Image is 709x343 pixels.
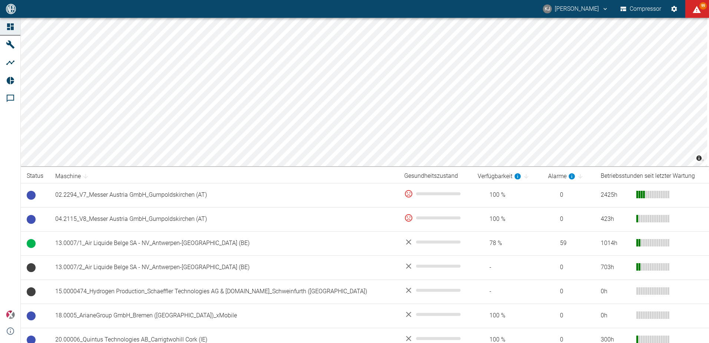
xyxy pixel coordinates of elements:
img: Xplore Logo [6,310,15,319]
td: 02.2294_V7_Messer Austria GmbH_Gumpoldskirchen (AT) [49,183,398,207]
span: Betriebsbereit [27,311,36,320]
div: 2425 h [601,191,630,199]
button: Compressor [619,2,663,16]
span: Betrieb [27,239,36,248]
div: No data [404,238,466,246]
img: logo [5,4,17,14]
div: 703 h [601,263,630,272]
span: 0 [548,287,589,296]
div: 423 h [601,215,630,223]
div: No data [404,334,466,343]
th: Betriebsstunden seit letzter Wartung [595,169,709,183]
span: 100 % [478,191,536,199]
span: - [478,263,536,272]
button: Einstellungen [667,2,681,16]
span: 100 % [478,311,536,320]
div: No data [404,286,466,295]
div: 0 h [601,311,630,320]
canvas: Map [21,18,707,166]
span: - [478,287,536,296]
span: 99 [699,2,707,10]
td: 15.0000474_Hydrogen Production_Schaeffler Technologies AG & [DOMAIN_NAME]_Schweinfurth ([GEOGRAPH... [49,280,398,304]
span: 100 % [478,215,536,223]
span: 0 [548,311,589,320]
td: 13.0007/1_Air Liquide Belge SA - NV_Antwerpen-[GEOGRAPHIC_DATA] (BE) [49,231,398,255]
td: 04.2115_V8_Messer Austria GmbH_Gumpoldskirchen (AT) [49,207,398,231]
span: 59 [548,239,589,248]
td: 13.0007/2_Air Liquide Belge SA - NV_Antwerpen-[GEOGRAPHIC_DATA] (BE) [49,255,398,280]
span: Maschine [55,172,90,181]
th: Gesundheitszustand [398,169,472,183]
button: karljosef.kremers@neuman-esser.com [542,2,610,16]
div: 0 % [404,213,466,222]
span: 0 [548,263,589,272]
div: 1014 h [601,239,630,248]
div: berechnet für die letzten 7 Tage [478,172,521,181]
span: 0 [548,191,589,199]
span: Betriebsbereit [27,191,36,200]
div: KJ [543,4,552,13]
td: 18.0005_ArianeGroup GmbH_Bremen ([GEOGRAPHIC_DATA])_xMobile [49,304,398,328]
div: 0 h [601,287,630,296]
div: No data [404,262,466,271]
span: Keine Daten [27,287,36,296]
span: Keine Daten [27,263,36,272]
span: 78 % [478,239,536,248]
div: 0 % [404,189,466,198]
span: 0 [548,215,589,223]
th: Status [21,169,49,183]
div: berechnet für die letzten 7 Tage [548,172,576,181]
span: Betriebsbereit [27,215,36,224]
div: No data [404,310,466,319]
